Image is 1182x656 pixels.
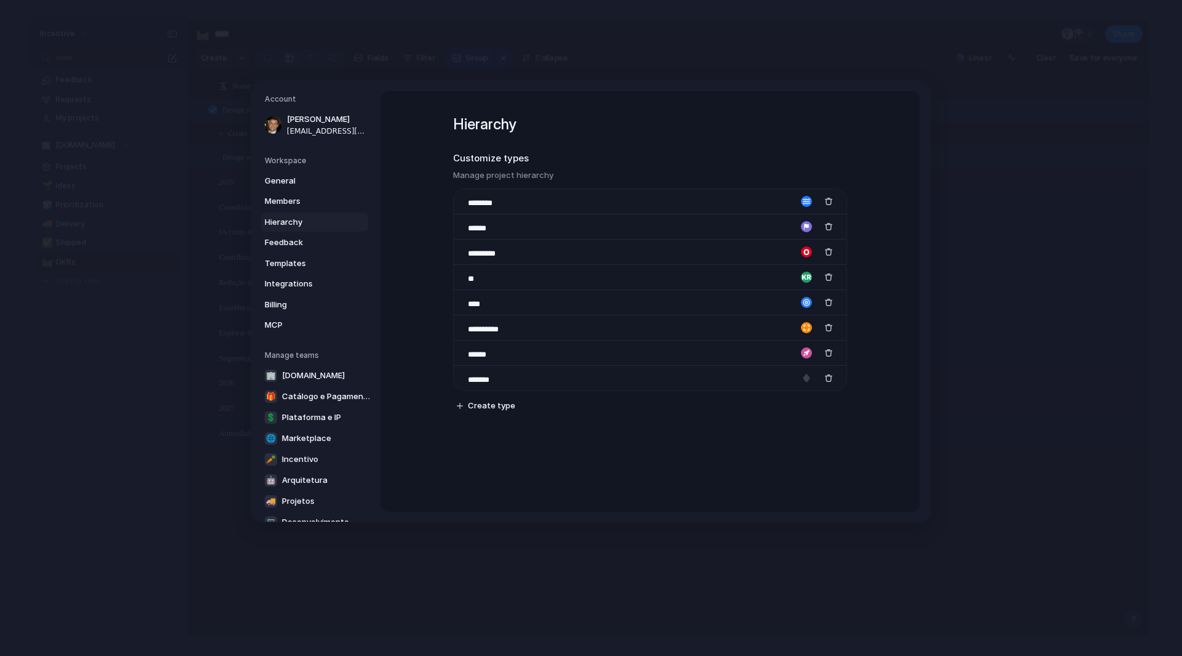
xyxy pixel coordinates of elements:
[282,474,328,487] span: Arquitetura
[282,391,371,403] span: Catálogo e Pagamentos
[265,411,277,424] div: 💲
[261,408,374,427] a: 💲Plataforma e IP
[261,110,368,140] a: [PERSON_NAME][EMAIL_ADDRESS][DOMAIN_NAME]
[261,171,368,191] a: General
[282,411,341,424] span: Plataforma e IP
[265,155,368,166] h5: Workspace
[287,126,366,137] span: [EMAIL_ADDRESS][DOMAIN_NAME]
[282,516,349,528] span: Desenvolvimento
[265,195,344,208] span: Members
[261,192,368,211] a: Members
[265,474,277,487] div: 🤖
[452,397,520,415] button: Create type
[282,453,318,466] span: Incentivo
[261,492,374,511] a: 🚚Projetos
[261,315,368,335] a: MCP
[265,495,277,508] div: 🚚
[261,387,374,407] a: 🎁Catálogo e Pagamentos
[265,299,344,311] span: Billing
[261,254,368,273] a: Templates
[261,450,374,469] a: 🥕Incentivo
[265,94,368,105] h5: Account
[453,113,847,136] h1: Hierarchy
[265,216,344,229] span: Hierarchy
[265,350,368,361] h5: Manage teams
[282,495,315,508] span: Projetos
[468,400,515,412] span: Create type
[265,319,344,331] span: MCP
[265,453,277,466] div: 🥕
[287,113,366,126] span: [PERSON_NAME]
[265,432,277,445] div: 🌐
[265,516,277,528] div: 💻
[261,274,368,294] a: Integrations
[453,169,847,182] h3: Manage project hierarchy
[453,152,847,166] h2: Customize types
[265,257,344,270] span: Templates
[282,370,345,382] span: [DOMAIN_NAME]
[261,429,374,448] a: 🌐Marketplace
[265,175,344,187] span: General
[265,237,344,249] span: Feedback
[261,366,374,386] a: 🏢[DOMAIN_NAME]
[261,233,368,253] a: Feedback
[265,370,277,382] div: 🏢
[261,512,374,532] a: 💻Desenvolvimento
[282,432,331,445] span: Marketplace
[265,278,344,290] span: Integrations
[261,471,374,490] a: 🤖Arquitetura
[261,295,368,315] a: Billing
[265,391,277,403] div: 🎁
[261,213,368,232] a: Hierarchy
